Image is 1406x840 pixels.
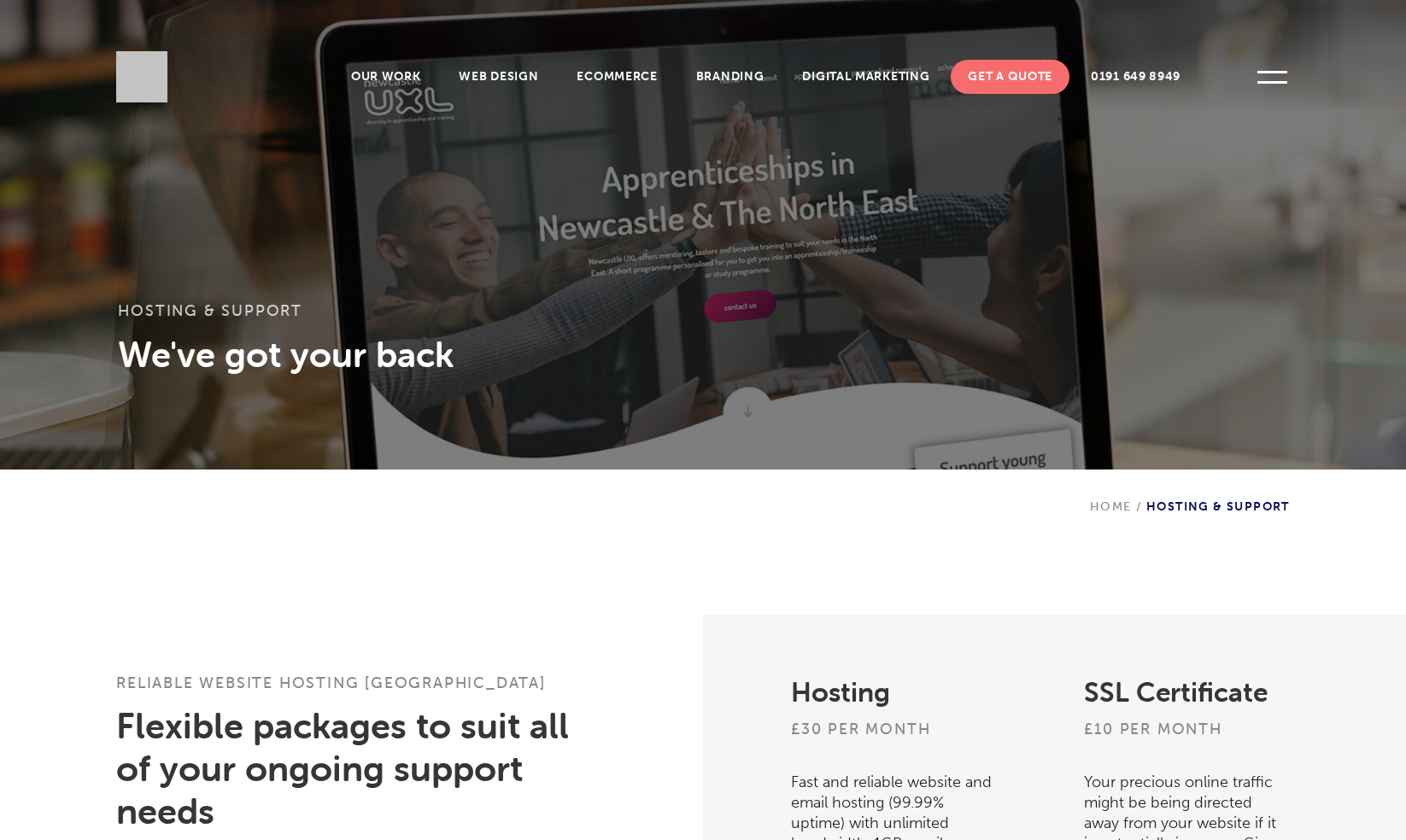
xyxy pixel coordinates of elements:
span: / [1132,499,1146,514]
h2: Hosting [791,674,996,719]
h3: Hosting & Support [118,300,1287,333]
h3: £10 per month [1084,719,1289,751]
a: Digital Marketing [785,60,946,94]
h3: We've got your back [118,333,1287,376]
a: Get A Quote [951,60,1069,94]
img: Sleeky Web Design Newcastle [116,51,167,102]
a: Branding [679,60,782,94]
h3: £30 per month [791,719,996,751]
a: Web Design [442,60,555,94]
h2: Flexible packages to suit all of your ongoing support needs [116,704,600,832]
a: Home [1090,499,1132,514]
div: Hosting & Support [1090,470,1290,514]
h1: Reliable Website Hosting [GEOGRAPHIC_DATA] [116,674,600,704]
a: Our Work [334,60,438,94]
a: 0191 649 8949 [1074,60,1198,94]
h2: SSL Certificate [1084,674,1289,719]
a: Ecommerce [559,60,674,94]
